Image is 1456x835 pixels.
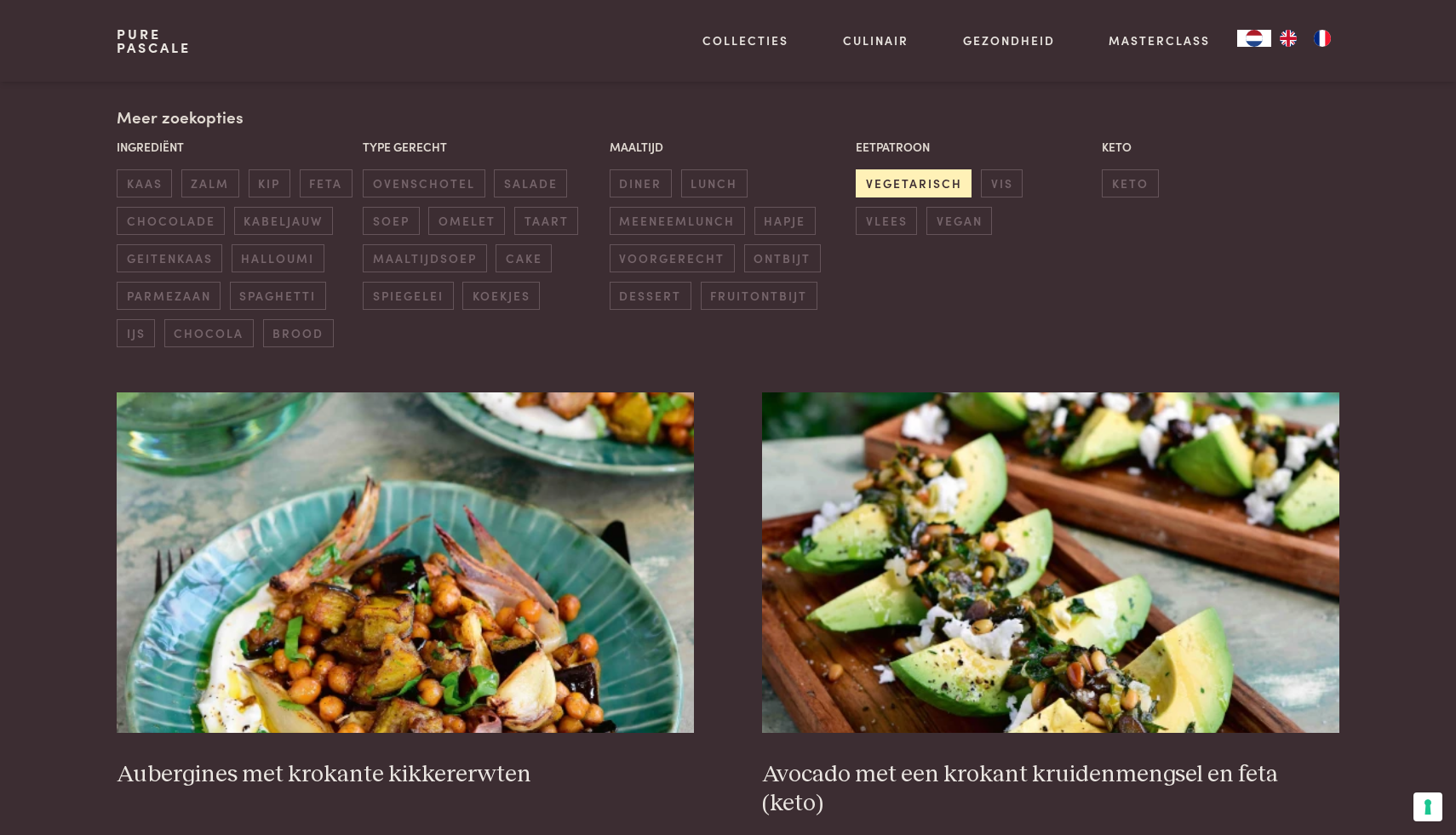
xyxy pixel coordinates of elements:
span: halloumi [232,244,324,272]
a: FR [1305,30,1339,47]
a: Gezondheid [963,31,1055,49]
span: voorgerecht [610,244,735,272]
span: spaghetti [230,282,326,310]
span: vegan [926,207,992,235]
p: Type gerecht [363,138,600,156]
span: feta [300,169,353,197]
span: kabeljauw [234,207,333,235]
span: fruitontbijt [701,282,817,310]
p: Eetpatroon [856,138,1093,156]
a: Collecties [702,31,788,49]
div: Language [1237,30,1271,47]
span: dessert [610,282,691,310]
span: vis [981,169,1023,197]
span: kaas [117,169,172,197]
p: Ingrediënt [117,138,354,156]
p: Keto [1102,138,1339,156]
span: omelet [428,207,505,235]
a: Culinair [843,31,909,49]
span: kip [249,169,290,197]
span: soep [363,207,419,235]
span: chocolade [117,207,225,235]
span: koekjes [462,282,540,310]
span: brood [263,319,334,347]
a: EN [1271,30,1305,47]
p: Maaltijd [610,138,847,156]
img: Avocado met een krokant kruidenmengsel en feta (keto) [762,392,1339,733]
h3: Avocado met een krokant kruidenmengsel en feta (keto) [762,760,1339,819]
a: PurePascale [117,27,191,54]
span: cake [496,244,552,272]
span: chocola [164,319,254,347]
span: ovenschotel [363,169,484,197]
span: hapje [754,207,816,235]
a: Aubergines met krokante kikkererwten Aubergines met krokante kikkererwten [117,392,694,789]
button: Uw voorkeuren voor toestemming voor trackingtechnologieën [1413,792,1442,821]
aside: Language selected: Nederlands [1237,30,1339,47]
span: salade [494,169,567,197]
span: vlees [856,207,917,235]
span: keto [1102,169,1158,197]
span: maaltijdsoep [363,244,486,272]
span: diner [610,169,672,197]
span: zalm [181,169,239,197]
span: vegetarisch [856,169,972,197]
a: NL [1237,30,1271,47]
span: parmezaan [117,282,221,310]
ul: Language list [1271,30,1339,47]
img: Aubergines met krokante kikkererwten [117,392,694,733]
span: ijs [117,319,155,347]
span: spiegelei [363,282,453,310]
a: Masterclass [1109,31,1210,49]
span: meeneemlunch [610,207,745,235]
h3: Aubergines met krokante kikkererwten [117,760,694,790]
span: geitenkaas [117,244,222,272]
span: lunch [681,169,748,197]
span: taart [514,207,578,235]
span: ontbijt [744,244,821,272]
a: Avocado met een krokant kruidenmengsel en feta (keto) Avocado met een krokant kruidenmengsel en f... [762,392,1339,819]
